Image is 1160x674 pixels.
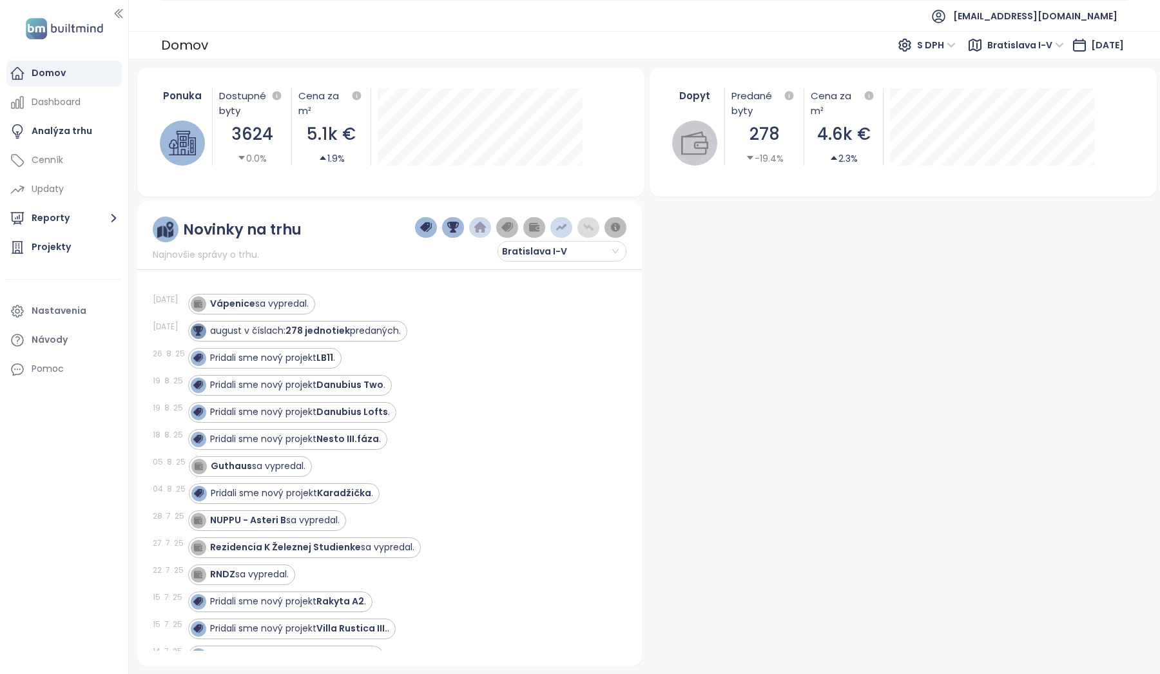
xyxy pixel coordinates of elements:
[210,297,309,311] div: sa vypredal.
[6,148,122,173] a: Cenník
[318,151,345,166] div: 1.9%
[211,459,305,473] div: sa vypredal.
[811,121,876,148] div: 4.6k €
[811,88,876,118] div: Cena za m²
[731,121,797,148] div: 278
[32,332,68,348] div: Návody
[316,351,333,364] strong: LB11
[316,378,383,391] strong: Danubius Two
[32,239,71,255] div: Projekty
[210,432,381,446] div: Pridali sme nový projekt .
[210,514,286,526] strong: NUPPU - Asteri B
[210,595,366,608] div: Pridali sme nový projekt .
[746,153,755,162] span: caret-down
[6,298,122,324] a: Nastavenia
[746,151,784,166] div: -19.4%
[219,88,285,118] div: Dostupné byty
[420,222,432,233] img: price-tag-dark-blue.png
[210,351,335,365] div: Pridali sme nový projekt .
[316,595,364,608] strong: Rakyta A2
[22,15,107,42] img: logo
[211,459,252,472] strong: Guthaus
[193,624,202,633] img: icon
[153,429,185,441] div: 18. 8. 25
[210,568,289,581] div: sa vypredal.
[6,327,122,353] a: Návody
[153,456,186,468] div: 05. 8. 25
[583,222,594,233] img: price-decreases.png
[210,514,340,527] div: sa vypredal.
[474,222,486,233] img: home-dark-blue.png
[6,90,122,115] a: Dashboard
[161,34,208,57] div: Domov
[159,88,206,103] div: Ponuka
[153,646,185,657] div: 14. 7. 25
[153,321,185,332] div: [DATE]
[193,380,202,389] img: icon
[447,222,459,233] img: trophy-dark-blue.png
[210,622,389,635] div: Pridali sme nový projekt .
[237,153,246,162] span: caret-down
[317,486,371,499] strong: Karadžička
[153,592,185,603] div: 15. 7. 25
[210,541,361,554] strong: Rezidencia K Železnej Studienke
[501,222,513,233] img: price-tag-grey.png
[193,326,202,335] img: icon
[193,597,202,606] img: icon
[153,247,259,262] span: Najnovšie správy o trhu.
[672,88,718,103] div: Dopyt
[32,94,81,110] div: Dashboard
[153,537,185,549] div: 27. 7. 25
[193,353,202,362] img: icon
[210,378,385,392] div: Pridali sme nový projekt .
[153,348,185,360] div: 26. 8. 25
[193,570,202,579] img: icon
[829,153,838,162] span: caret-up
[157,222,173,238] img: ruler
[316,432,379,445] strong: Nesto III.fáza
[193,407,202,416] img: icon
[210,568,235,581] strong: RNDZ
[6,177,122,202] a: Updaty
[316,649,375,662] strong: Vydrica - V4
[6,235,122,260] a: Projekty
[193,543,202,552] img: icon
[211,486,373,500] div: Pridali sme nový projekt .
[194,461,203,470] img: icon
[6,61,122,86] a: Domov
[153,294,185,305] div: [DATE]
[681,130,708,157] img: wallet
[917,35,956,55] span: S DPH
[298,121,364,148] div: 5.1k €
[6,119,122,144] a: Analýza trhu
[153,402,185,414] div: 19. 8. 25
[153,619,185,630] div: 15. 7. 25
[210,649,377,662] div: Pridali sme nový projekt .
[731,88,797,118] div: Predané byty
[1091,39,1124,52] span: [DATE]
[193,299,202,308] img: icon
[6,206,122,231] button: Reporty
[987,35,1064,55] span: Bratislava I-V
[153,483,186,495] div: 04. 8. 25
[194,488,203,497] img: icon
[316,622,387,635] strong: Villa Rustica III.
[153,510,185,522] div: 28. 7. 25
[210,297,255,310] strong: Vápenice
[829,151,858,166] div: 2.3%
[32,181,64,197] div: Updaty
[193,434,202,443] img: icon
[153,564,185,576] div: 22. 7. 25
[32,123,92,139] div: Analýza trhu
[298,88,349,118] div: Cena za m²
[237,151,267,166] div: 0.0%
[169,130,196,157] img: house
[316,405,388,418] strong: Danubius Lofts
[6,356,122,382] div: Pomoc
[183,222,302,238] div: Novinky na trhu
[210,541,414,554] div: sa vypredal.
[219,121,285,148] div: 3624
[32,361,64,377] div: Pomoc
[210,324,401,338] div: august v číslach: predaných.
[318,153,327,162] span: caret-up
